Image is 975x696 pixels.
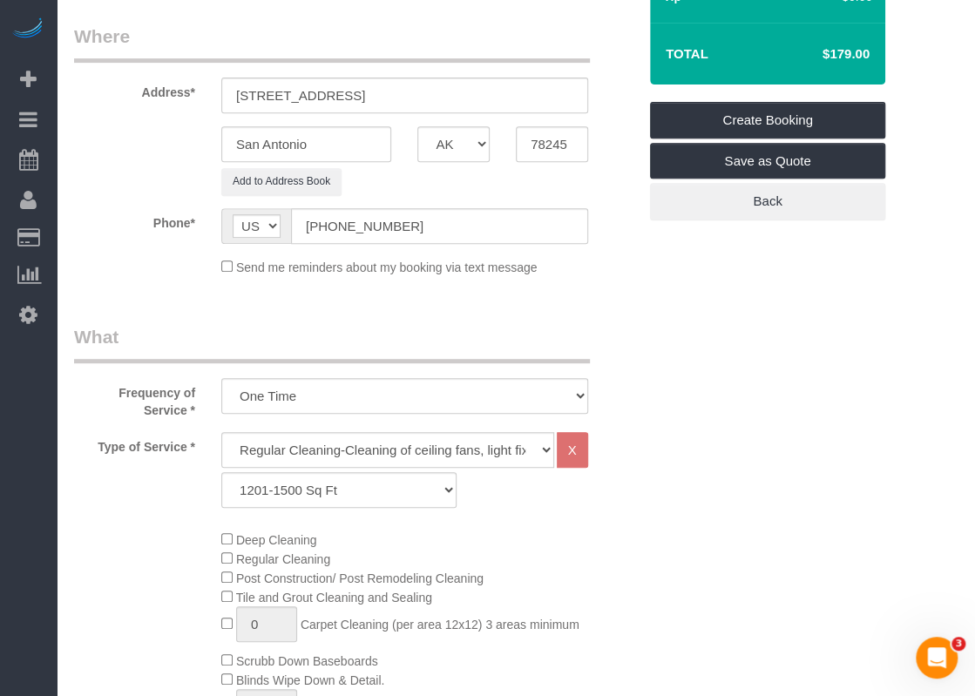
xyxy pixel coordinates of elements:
[516,126,588,162] input: Zip Code*
[221,126,391,162] input: City*
[650,102,885,139] a: Create Booking
[666,46,708,61] strong: Total
[61,78,208,101] label: Address*
[10,17,45,42] img: Automaid Logo
[236,591,432,605] span: Tile and Grout Cleaning and Sealing
[301,618,579,632] span: Carpet Cleaning (per area 12x12) 3 areas minimum
[236,571,484,585] span: Post Construction/ Post Remodeling Cleaning
[74,24,590,63] legend: Where
[236,654,378,668] span: Scrubb Down Baseboards
[236,533,317,547] span: Deep Cleaning
[236,260,538,274] span: Send me reminders about my booking via text message
[61,208,208,232] label: Phone*
[951,637,965,651] span: 3
[916,637,958,679] iframe: Intercom live chat
[74,324,590,363] legend: What
[61,378,208,419] label: Frequency of Service *
[650,143,885,179] a: Save as Quote
[221,168,342,195] button: Add to Address Book
[291,208,588,244] input: Phone*
[236,552,330,566] span: Regular Cleaning
[61,432,208,456] label: Type of Service *
[770,47,870,62] h4: $179.00
[650,183,885,220] a: Back
[236,673,384,687] span: Blinds Wipe Down & Detail.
